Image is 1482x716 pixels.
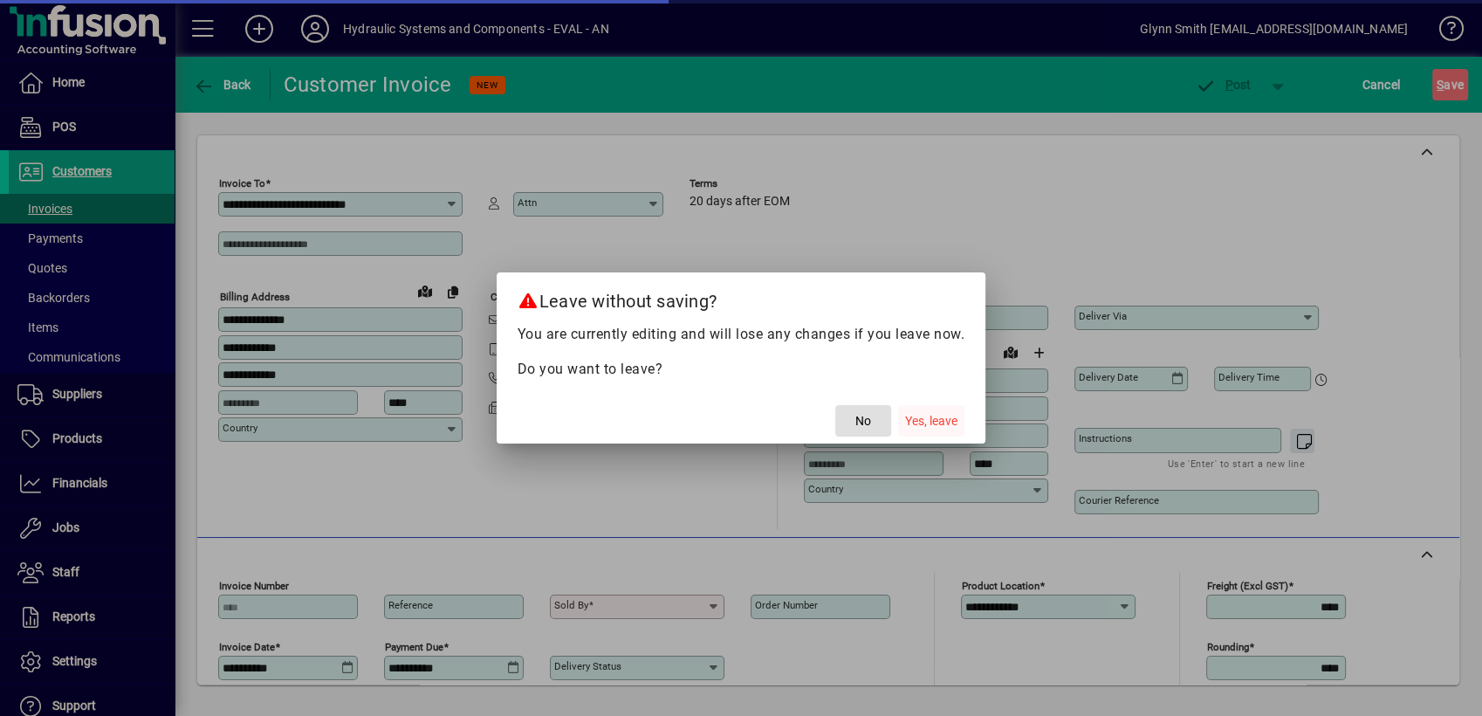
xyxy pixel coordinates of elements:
button: No [835,405,891,437]
p: You are currently editing and will lose any changes if you leave now. [518,324,965,345]
h2: Leave without saving? [497,272,986,323]
p: Do you want to leave? [518,359,965,380]
span: No [855,412,871,430]
span: Yes, leave [905,412,957,430]
button: Yes, leave [898,405,964,437]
